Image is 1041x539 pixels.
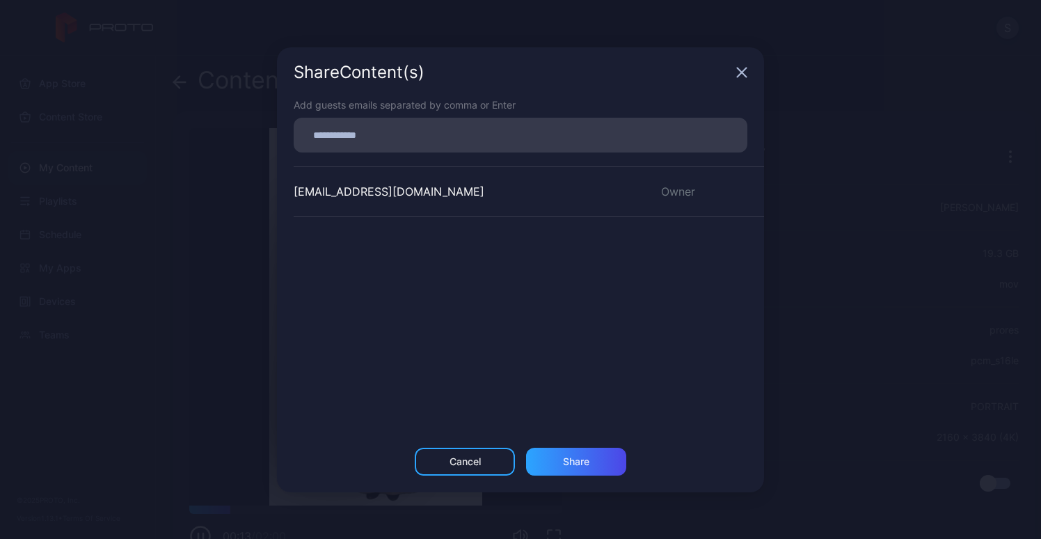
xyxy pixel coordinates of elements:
[644,183,764,200] div: Owner
[294,97,747,112] div: Add guests emails separated by comma or Enter
[563,456,589,467] div: Share
[294,64,731,81] div: Share Content (s)
[294,183,484,200] div: [EMAIL_ADDRESS][DOMAIN_NAME]
[450,456,481,467] div: Cancel
[526,448,626,476] button: Share
[415,448,515,476] button: Cancel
